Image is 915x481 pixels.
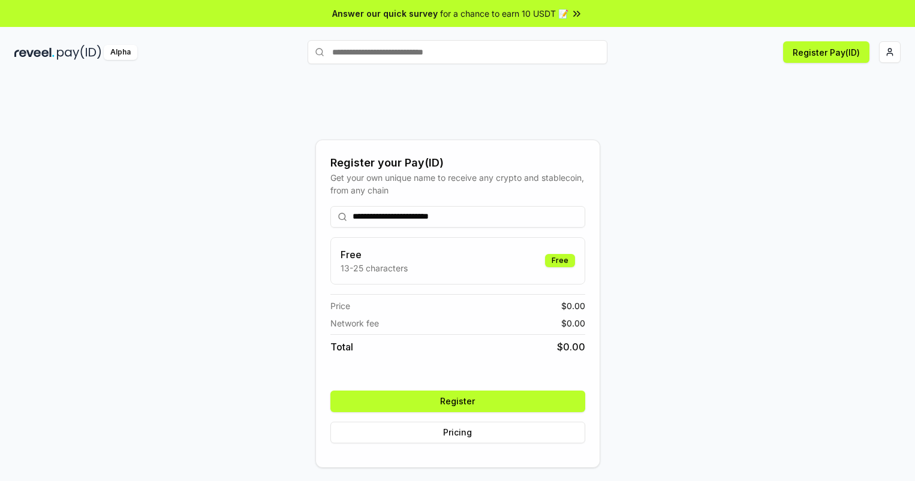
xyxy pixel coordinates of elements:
[14,45,55,60] img: reveel_dark
[104,45,137,60] div: Alpha
[341,247,408,262] h3: Free
[561,300,585,312] span: $ 0.00
[330,317,379,329] span: Network fee
[561,317,585,329] span: $ 0.00
[57,45,101,60] img: pay_id
[330,300,350,312] span: Price
[341,262,408,274] p: 13-25 characters
[783,41,869,63] button: Register Pay(ID)
[330,340,353,354] span: Total
[330,171,585,196] div: Get your own unique name to receive any crypto and stablecoin, from any chain
[440,7,568,20] span: for a chance to earn 10 USDT 📝
[330,391,585,412] button: Register
[330,422,585,443] button: Pricing
[557,340,585,354] span: $ 0.00
[332,7,438,20] span: Answer our quick survey
[545,254,575,267] div: Free
[330,155,585,171] div: Register your Pay(ID)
